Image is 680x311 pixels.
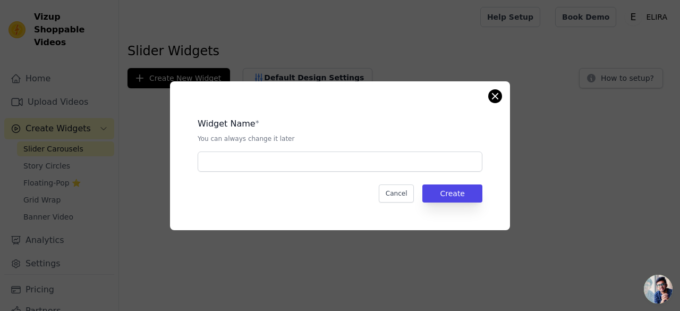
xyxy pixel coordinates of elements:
[379,184,414,203] button: Cancel
[198,135,482,143] p: You can always change it later
[198,117,256,130] legend: Widget Name
[644,275,673,304] a: Open chat
[422,184,482,203] button: Create
[489,90,501,103] button: Close modal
